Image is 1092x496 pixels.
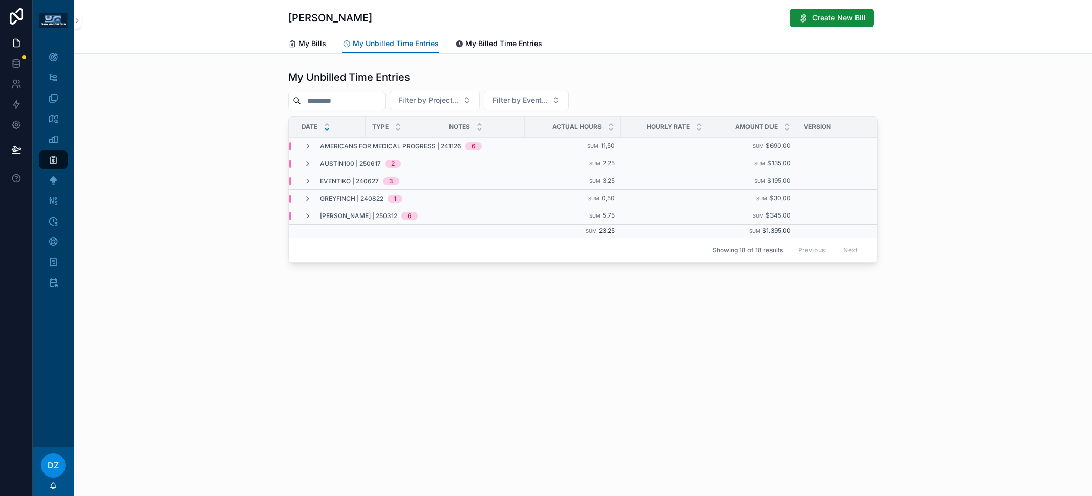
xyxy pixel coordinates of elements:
[754,178,765,184] small: Sum
[603,159,615,167] span: 2,25
[484,91,569,110] button: Select Button
[767,159,791,167] span: $135,00
[353,38,439,49] span: My Unbilled Time Entries
[762,227,791,234] span: $1.395,00
[603,177,615,184] span: 3,25
[603,211,615,219] span: 5,75
[391,160,395,168] div: 2
[589,213,601,219] small: Sum
[754,161,765,166] small: Sum
[804,123,831,131] span: Version
[769,194,791,202] span: $30,00
[472,142,476,150] div: 6
[298,38,326,49] span: My Bills
[465,38,542,49] span: My Billed Time Entries
[589,178,601,184] small: Sum
[408,212,412,220] div: 6
[812,13,866,23] span: Create New Bill
[790,9,874,27] button: Create New Bill
[602,194,615,202] span: 0,50
[599,227,615,234] span: 23,25
[320,212,397,220] span: [PERSON_NAME] | 250312
[39,13,68,28] img: App logo
[588,196,599,201] small: Sum
[320,142,461,150] span: Americans for Medical Progress | 241126
[372,123,389,131] span: Type
[586,228,597,234] small: Sum
[552,123,602,131] span: Actual Hours
[589,161,601,166] small: Sum
[493,95,548,105] span: Filter by Event...
[753,213,764,219] small: Sum
[601,142,615,149] span: 11,50
[766,142,791,149] span: $690,00
[766,211,791,219] span: $345,00
[320,177,379,185] span: EVENTIKO | 240627
[342,34,439,54] a: My Unbilled Time Entries
[320,160,381,168] span: Austin100 | 250617
[449,123,470,131] span: Notes
[455,34,542,55] a: My Billed Time Entries
[389,177,393,185] div: 3
[749,228,760,234] small: Sum
[587,143,598,149] small: Sum
[288,70,410,84] h1: My Unbilled Time Entries
[48,459,59,471] span: DZ
[735,123,778,131] span: Amount Due
[713,246,783,254] span: Showing 18 of 18 results
[320,195,383,203] span: Greyfinch | 240822
[390,91,480,110] button: Select Button
[647,123,690,131] span: Hourly Rate
[288,11,372,25] h1: [PERSON_NAME]
[753,143,764,149] small: Sum
[398,95,459,105] span: Filter by Project...
[767,177,791,184] span: $195,00
[394,195,396,203] div: 1
[288,34,326,55] a: My Bills
[302,123,317,131] span: Date
[33,41,74,305] div: scrollable content
[756,196,767,201] small: Sum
